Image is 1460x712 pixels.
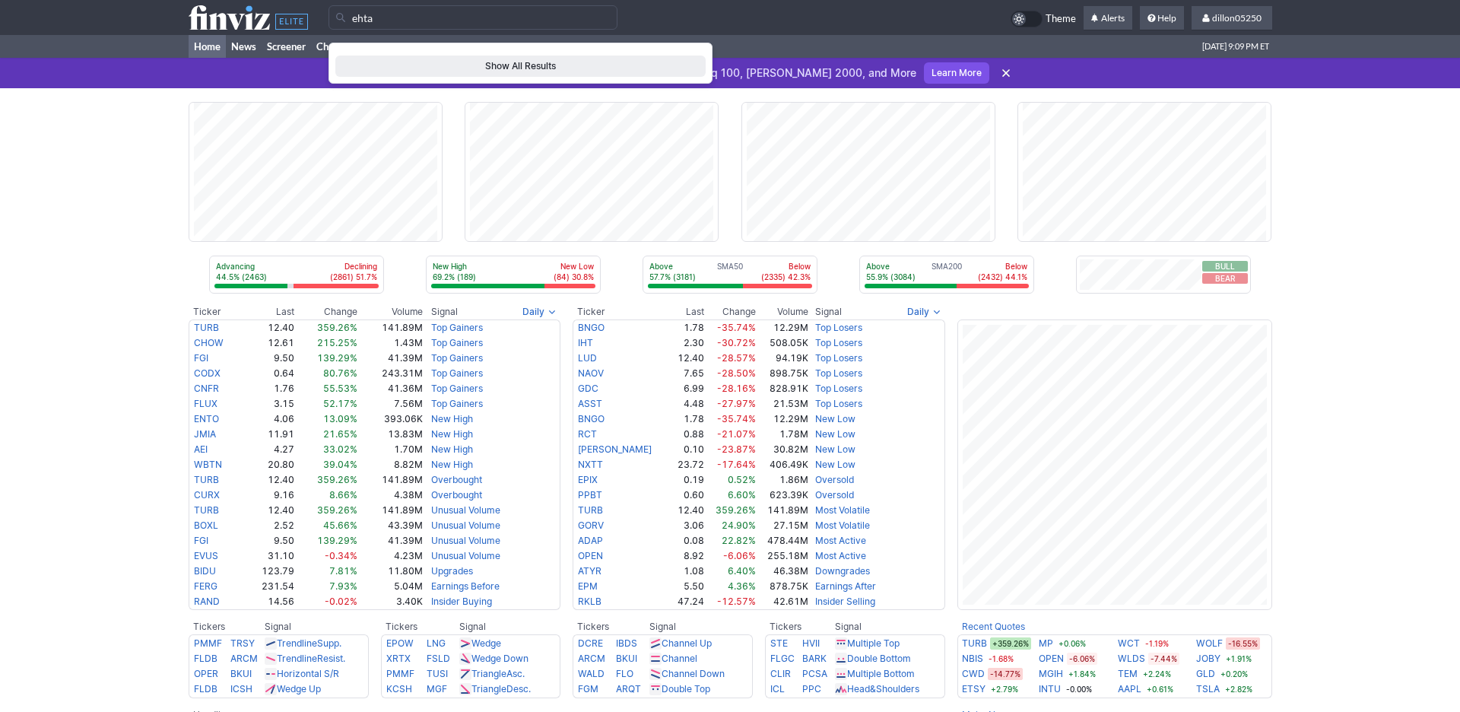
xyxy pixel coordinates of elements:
a: dillon05250 [1192,6,1272,30]
td: 1.76 [243,381,295,396]
td: 8.92 [671,548,705,564]
a: BOXL [194,520,218,531]
a: Screener [262,35,311,58]
a: CLIR [770,668,791,679]
span: 21.65% [323,428,357,440]
span: 139.29% [317,535,357,546]
a: FGI [194,535,208,546]
td: 0.19 [671,472,705,488]
span: Daily [522,304,544,319]
a: TEM [1118,666,1138,682]
a: BKUI [230,668,252,679]
td: 12.40 [243,503,295,518]
a: Unusual Volume [431,504,500,516]
span: -28.57% [717,352,756,364]
a: Groups [386,35,428,58]
a: FLDB [194,653,217,664]
a: New Low [815,413,855,424]
a: MP [1039,636,1053,651]
a: TUSI [427,668,448,679]
a: Top Losers [815,322,862,333]
td: 3.06 [671,518,705,533]
span: Trendline [277,653,317,664]
a: Unusual Volume [431,520,500,531]
a: FLGC [770,653,795,664]
a: BNGO [578,322,605,333]
td: 9.50 [243,351,295,366]
a: TURB [194,504,219,516]
span: -35.74% [717,413,756,424]
td: 27.15M [757,518,809,533]
a: FLUX [194,398,217,409]
a: WOLF [1196,636,1223,651]
p: Below [978,261,1027,272]
span: 215.25% [317,337,357,348]
td: 4.38M [358,488,423,503]
a: JOBY [1196,651,1220,666]
span: 52.17% [323,398,357,409]
td: 12.40 [671,351,705,366]
th: Ticker [573,304,671,319]
a: Top Gainers [431,383,483,394]
a: CWD [962,666,985,682]
td: 406.49K [757,457,809,472]
th: Volume [757,304,809,319]
td: 243.31M [358,366,423,381]
a: New High [431,413,473,424]
a: GORV [578,520,604,531]
a: EPOW [386,637,414,649]
a: Theme [1011,11,1076,27]
a: PPC [802,683,821,695]
a: OPEN [578,550,603,561]
span: dillon05250 [1212,12,1262,24]
span: -30.72% [717,337,756,348]
a: Unusual Volume [431,550,500,561]
td: 508.05K [757,335,809,351]
a: ETSY [962,682,985,697]
td: 0.08 [671,533,705,548]
td: 0.10 [671,442,705,457]
a: News [226,35,262,58]
td: 3.15 [243,396,295,412]
a: STE [770,637,788,649]
div: SMA200 [865,261,1029,284]
a: FLO [616,668,633,679]
span: 359.26% [317,474,357,485]
td: 12.40 [243,319,295,335]
a: ARCM [230,653,258,664]
a: Forex [563,35,599,58]
a: Charts [311,35,351,58]
a: [PERSON_NAME] [578,443,652,455]
td: 1.78 [671,319,705,335]
span: [DATE] 9:09 PM ET [1202,35,1269,58]
a: Wedge Down [471,653,528,664]
a: ASST [578,398,602,409]
td: 141.89M [358,503,423,518]
td: 7.56M [358,396,423,412]
th: Change [705,304,757,319]
span: Theme [1046,11,1076,27]
td: 0.64 [243,366,295,381]
a: Home [189,35,226,58]
a: Double Bottom [847,653,911,664]
button: Bull [1202,261,1248,272]
a: Crypto [599,35,640,58]
a: CURX [194,489,220,501]
a: New Low [815,443,855,455]
td: 623.39K [757,488,809,503]
a: ARQT [616,683,641,695]
a: INTU [1039,682,1061,697]
a: RKLB [578,596,601,607]
span: 6.60% [728,489,756,501]
span: Show All Results [342,59,699,74]
a: Insider Buying [431,596,492,607]
a: BIDU [194,565,216,577]
a: Futures [519,35,563,58]
button: Bear [1202,273,1248,284]
span: -27.97% [717,398,756,409]
td: 0.88 [671,427,705,442]
span: Trendline [277,637,317,649]
span: -17.64% [717,459,756,470]
a: Top Gainers [431,367,483,379]
td: 898.75K [757,366,809,381]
